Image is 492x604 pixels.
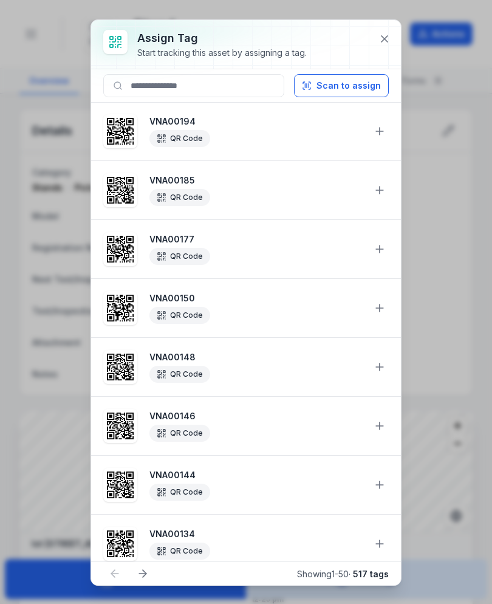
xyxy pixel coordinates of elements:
strong: VNA00134 [149,528,363,540]
div: Start tracking this asset by assigning a tag. [137,47,307,59]
div: QR Code [149,307,210,324]
strong: VNA00185 [149,174,363,187]
span: Showing 1 - 50 · [297,569,389,579]
div: QR Code [149,189,210,206]
div: QR Code [149,366,210,383]
div: QR Code [149,425,210,442]
strong: VNA00148 [149,351,363,363]
h3: Assign tag [137,30,307,47]
strong: VNA00194 [149,115,363,128]
strong: VNA00144 [149,469,363,481]
strong: VNA00146 [149,410,363,422]
strong: VNA00177 [149,233,363,245]
strong: 517 tags [353,569,389,579]
div: QR Code [149,130,210,147]
div: QR Code [149,543,210,560]
strong: VNA00150 [149,292,363,304]
div: QR Code [149,484,210,501]
div: QR Code [149,248,210,265]
button: Scan to assign [294,74,389,97]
